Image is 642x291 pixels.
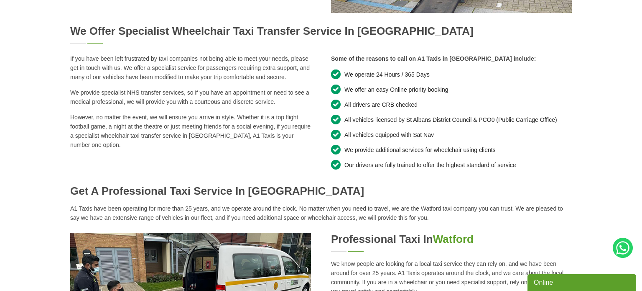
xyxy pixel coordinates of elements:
p: A1 Taxis have been operating for more than 25 years, and we operate around the clock. No matter w... [70,204,572,222]
iframe: chat widget [527,273,638,291]
h2: We offer specialist wheelchair taxi transfer service in [GEOGRAPHIC_DATA] [70,25,572,38]
h2: Professional Taxi in [331,233,572,246]
p: We provide specialist NHS transfer services, so if you have an appointment or need to see a medic... [70,88,311,106]
strong: Some of the reasons to call on A1 Taxis in [GEOGRAPHIC_DATA] include: [331,55,536,62]
li: All vehicles licensed by St Albans District Council & PCO0 (Public Carriage Office) [331,115,572,125]
li: All drivers are CRB checked [331,100,572,110]
li: We offer an easy Online priority booking [331,85,572,95]
p: If you have been left frustrated by taxi companies not being able to meet your needs, please get ... [70,54,311,82]
li: We provide additional services for wheelchair using clients [331,145,572,155]
li: All vehicles equipped with Sat Nav [331,130,572,140]
li: We operate 24 Hours / 365 Days [331,70,572,80]
h2: Get a professional taxi service in [GEOGRAPHIC_DATA] [70,185,572,198]
li: Our drivers are fully trained to offer the highest standard of service [331,160,572,170]
p: However, no matter the event, we will ensure you arrive in style. Whether it is a top flight foot... [70,113,311,149]
span: Watford [433,233,474,245]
